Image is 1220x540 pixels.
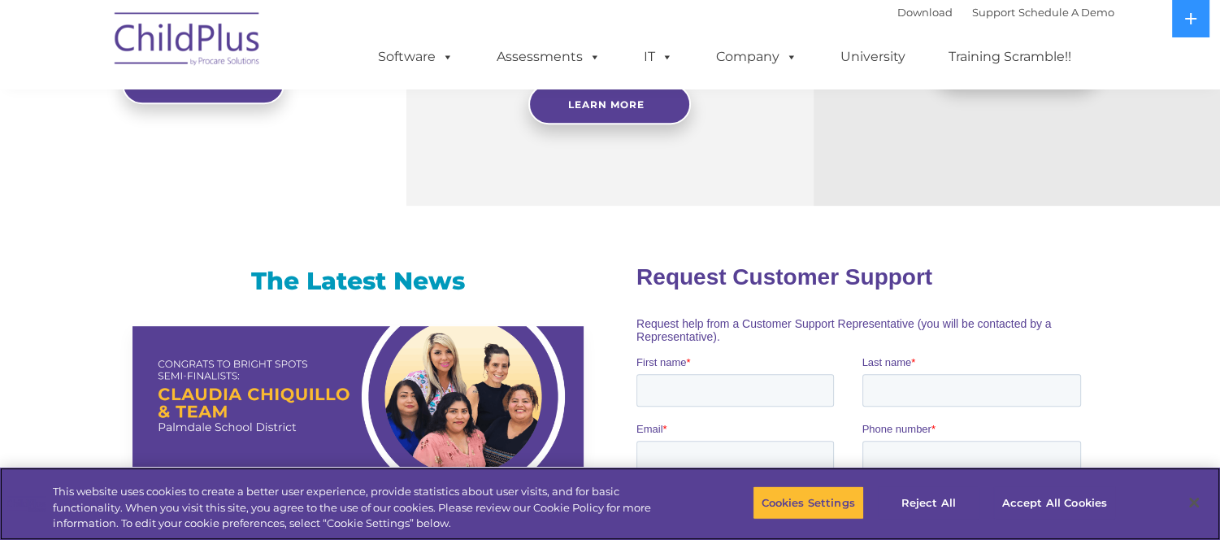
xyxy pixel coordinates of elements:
button: Close [1176,485,1212,520]
font: | [897,6,1114,19]
a: Software [362,41,470,73]
div: This website uses cookies to create a better user experience, provide statistics about user visit... [53,484,671,532]
span: Learn More [568,98,645,111]
img: ChildPlus by Procare Solutions [106,1,269,82]
span: Last name [226,107,276,120]
a: Schedule A Demo [1018,6,1114,19]
h3: The Latest News [132,265,584,298]
a: Assessments [480,41,617,73]
a: Company [700,41,814,73]
button: Reject All [878,486,979,520]
button: Accept All Cookies [993,486,1116,520]
a: IT [627,41,689,73]
a: Download [897,6,953,19]
button: Cookies Settings [753,486,864,520]
span: Phone number [226,174,295,186]
a: Support [972,6,1015,19]
a: Learn More [528,84,691,124]
a: Training Scramble!! [932,41,1088,73]
a: University [824,41,922,73]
